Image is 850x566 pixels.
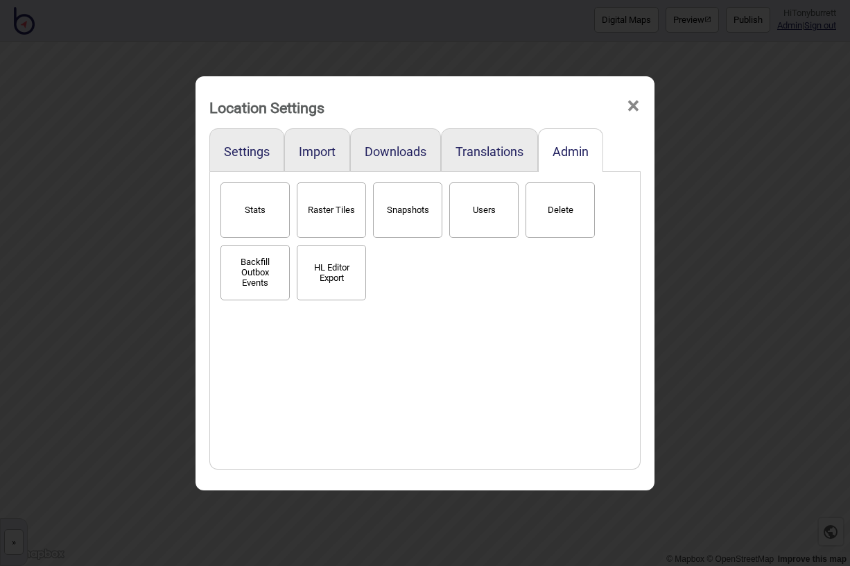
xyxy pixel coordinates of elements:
[220,182,290,238] button: Stats
[626,83,641,129] span: ×
[365,144,426,159] button: Downloads
[449,182,519,238] button: Users
[224,144,270,159] button: Settings
[299,144,336,159] button: Import
[220,245,290,300] button: Backfill Outbox Events
[553,144,589,159] button: Admin
[373,182,442,238] button: Snapshots
[297,245,366,300] button: HL Editor Export
[526,182,595,238] button: Delete
[209,93,324,123] div: Location Settings
[456,144,523,159] button: Translations
[297,182,366,238] button: Raster Tiles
